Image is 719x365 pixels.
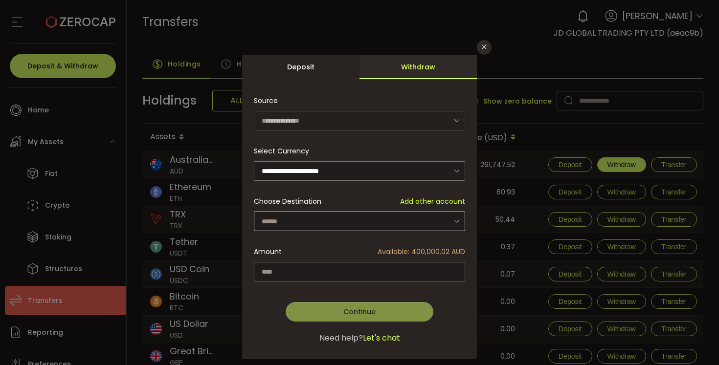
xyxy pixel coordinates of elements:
span: Let's chat [363,332,400,344]
div: Withdraw [359,55,477,79]
span: Need help? [319,332,363,344]
iframe: Chat Widget [603,259,719,365]
span: Continue [343,307,376,317]
span: Available: 400,000.02 AUD [378,247,465,257]
div: 聊天小组件 [603,259,719,365]
button: Close [477,40,492,55]
span: Amount [254,247,282,257]
div: Deposit [242,55,359,79]
label: Select Currency [254,146,315,156]
span: Choose Destination [254,196,321,207]
button: Continue [286,302,433,322]
span: Add other account [400,196,465,207]
span: Source [254,91,278,110]
div: dialog [242,55,477,359]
